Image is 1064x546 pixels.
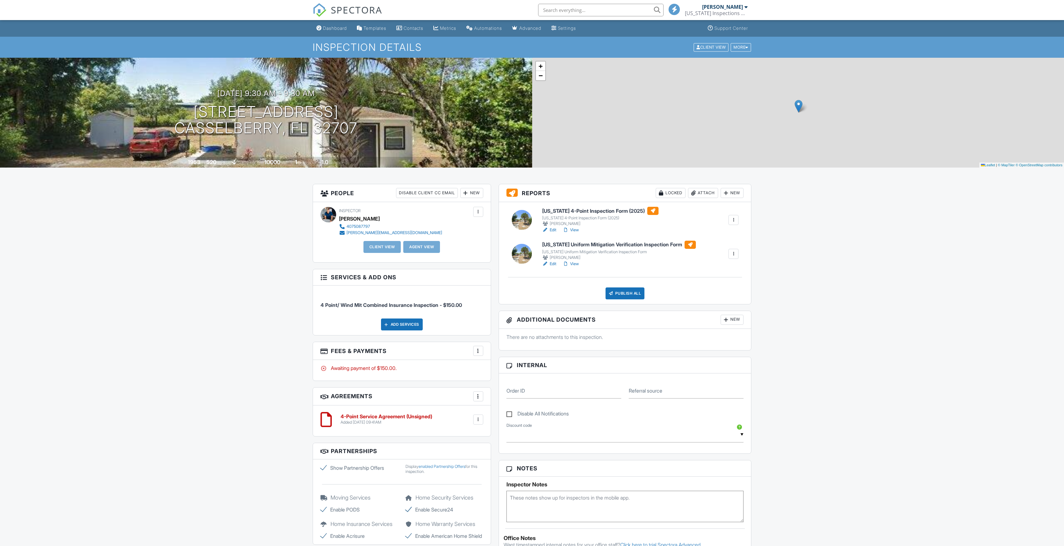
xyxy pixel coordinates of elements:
[237,160,244,165] span: slab
[320,290,483,313] li: Service: 4 Point/ Wind Mit Combined Insurance Inspection
[721,188,744,198] div: New
[563,227,579,233] a: View
[721,315,744,325] div: New
[688,188,718,198] div: Attach
[431,23,459,34] a: Metrics
[510,23,544,34] a: Advanced
[731,43,751,51] div: More
[499,184,751,202] h3: Reports
[464,23,505,34] a: Automations (Basic)
[705,23,750,34] a: Support Center
[474,25,502,31] div: Automations
[998,163,1015,167] a: © MapTiler
[629,387,662,394] label: Referral source
[339,214,380,223] div: [PERSON_NAME]
[558,25,576,31] div: Settings
[506,423,532,428] label: Discount code
[298,160,315,165] span: bedrooms
[542,241,696,249] h6: [US_STATE] Uniform Mitigation Verification Inspection Form
[504,535,747,541] div: Office Notes
[320,521,398,527] h5: Home Insurance Services
[217,160,226,165] span: sq. ft.
[542,216,659,221] div: [US_STATE] 4-Point Inspection Form (2025)
[313,342,491,360] h3: Fees & Payments
[499,311,751,329] h3: Additional Documents
[1016,163,1062,167] a: © OpenStreetMap contributors
[320,532,398,540] label: Enable Acrisure
[702,4,743,10] div: [PERSON_NAME]
[250,160,263,165] span: Lot Size
[320,506,398,513] label: Enable PODS
[499,357,751,373] h3: Internal
[538,62,543,70] span: +
[347,230,442,235] div: [PERSON_NAME][EMAIL_ADDRESS][DOMAIN_NAME]
[499,460,751,477] h3: Notes
[320,365,483,372] div: Awaiting payment of $150.00.
[320,302,462,308] span: 4 Point/ Wind Mit Combined Insurance Inspection - $150.00
[405,521,483,527] h5: Home Warranty Services
[217,89,315,98] h3: [DATE] 9:30 am - 9:30 am
[542,227,556,233] a: Edit
[174,104,357,137] h1: [STREET_ADDRESS] Casselberry, FL 32707
[542,207,659,215] h6: [US_STATE] 4-Point Inspection Form (2025)
[264,159,280,165] div: 10000
[313,3,326,17] img: The Best Home Inspection Software - Spectora
[404,25,423,31] div: Contacts
[714,25,748,31] div: Support Center
[313,184,491,202] h3: People
[180,160,187,165] span: Built
[795,100,802,113] img: Marker
[313,388,491,405] h3: Agreements
[313,443,491,459] h3: Partnerships
[419,464,465,469] a: enabled Partnership Offers
[313,42,752,53] h1: Inspection Details
[339,230,442,236] a: [PERSON_NAME][EMAIL_ADDRESS][DOMAIN_NAME]
[323,25,347,31] div: Dashboard
[506,334,744,340] p: There are no attachments to this inspection.
[542,241,696,261] a: [US_STATE] Uniform Mitigation Verification Inspection Form [US_STATE] Uniform Mitigation Verifica...
[506,481,744,488] h5: Inspector Notes
[381,318,423,330] div: Add Services
[693,45,730,49] a: Client View
[341,420,432,425] div: Added [DATE] 09:41AM
[685,10,748,16] div: Florida Inspections Group LLC
[542,261,556,267] a: Edit
[538,72,543,79] span: −
[313,269,491,286] h3: Services & Add ons
[519,25,541,31] div: Advanced
[542,249,696,254] div: [US_STATE] Uniform Mitigation Verification Inspection Form
[405,495,483,501] h5: Home Security Services
[460,188,483,198] div: New
[347,224,370,229] div: 4075087797
[295,159,297,165] div: 1
[313,8,382,22] a: SPECTORA
[281,160,289,165] span: sq.ft.
[206,159,216,165] div: 520
[329,160,347,165] span: bathrooms
[396,188,458,198] div: Disable Client CC Email
[188,159,200,165] div: 1953
[506,411,569,419] label: Disable All Notifications
[405,506,483,513] label: Enable Secure24
[542,207,659,227] a: [US_STATE] 4-Point Inspection Form (2025) [US_STATE] 4-Point Inspection Form (2025) [PERSON_NAME]
[536,71,545,80] a: Zoom out
[321,159,328,165] div: 1.0
[314,23,349,34] a: Dashboard
[341,414,432,425] a: 4-Point Service Agreement (Unsigned) Added [DATE] 09:41AM
[694,43,728,51] div: Client View
[339,208,361,213] span: Inspector
[331,3,382,16] span: SPECTORA
[606,287,645,299] div: Publish All
[549,23,579,34] a: Settings
[320,464,398,472] label: Show Partnership Offers
[394,23,426,34] a: Contacts
[563,261,579,267] a: View
[320,495,398,501] h5: Moving Services
[363,25,386,31] div: Templates
[405,464,483,474] div: Display for this inspection.
[354,23,389,34] a: Templates
[996,163,997,167] span: |
[542,254,696,261] div: [PERSON_NAME]
[536,62,545,71] a: Zoom in
[405,532,483,540] label: Enable American Home Shield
